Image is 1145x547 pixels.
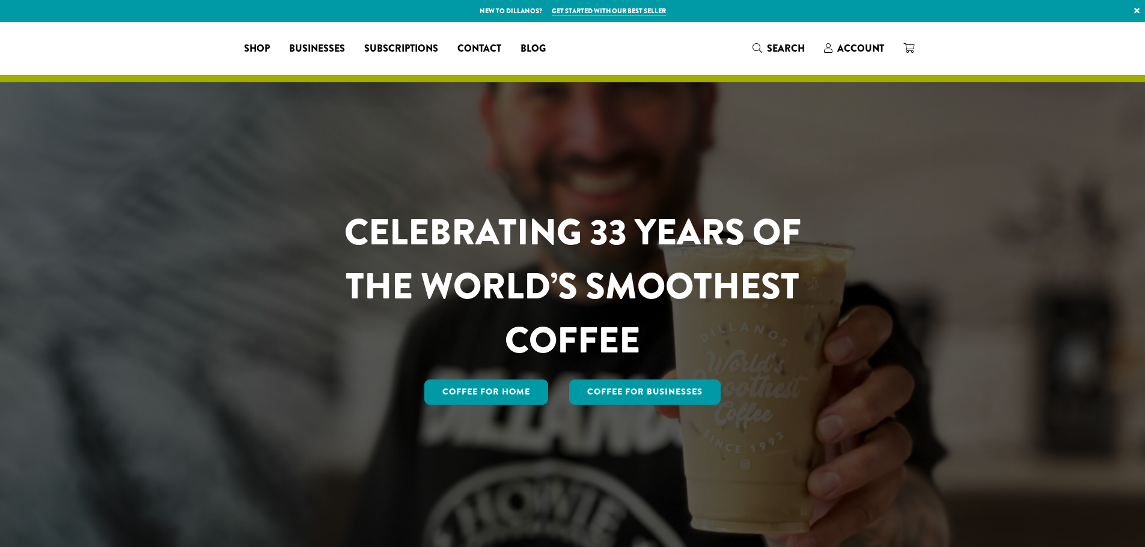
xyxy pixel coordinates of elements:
a: Shop [234,39,279,58]
span: Subscriptions [364,41,438,56]
h1: CELEBRATING 33 YEARS OF THE WORLD’S SMOOTHEST COFFEE [309,205,837,367]
a: Search [743,38,814,58]
span: Blog [521,41,546,56]
span: Account [837,41,884,55]
span: Businesses [289,41,345,56]
a: Coffee for Home [424,379,548,405]
span: Search [767,41,805,55]
span: Shop [244,41,270,56]
span: Contact [457,41,501,56]
a: Get started with our best seller [552,6,666,16]
a: Coffee For Businesses [569,379,721,405]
